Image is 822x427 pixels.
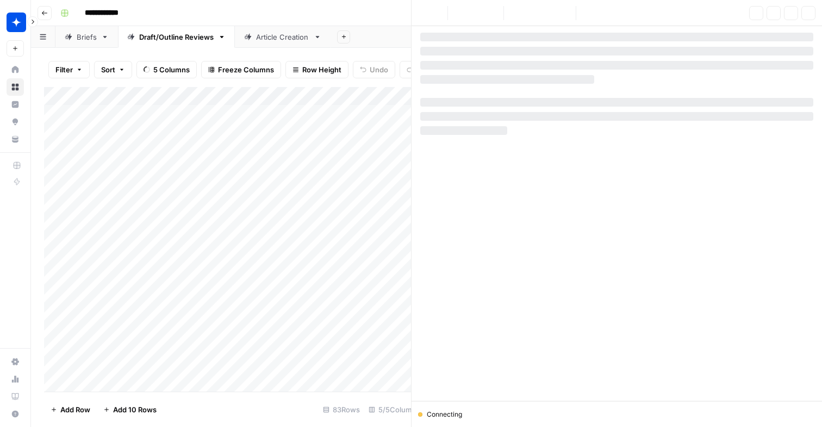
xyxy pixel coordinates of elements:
button: Filter [48,61,90,78]
span: Freeze Columns [218,64,274,75]
span: Sort [101,64,115,75]
a: Article Creation [235,26,331,48]
span: Add 10 Rows [113,404,157,415]
div: 83 Rows [319,401,364,418]
a: Settings [7,353,24,370]
a: Browse [7,78,24,96]
div: 5/5 Columns [364,401,425,418]
img: Wiz Logo [7,13,26,32]
a: Usage [7,370,24,388]
button: Redo [400,61,441,78]
button: Sort [94,61,132,78]
a: Draft/Outline Reviews [118,26,235,48]
a: Your Data [7,131,24,148]
span: Undo [370,64,388,75]
button: Undo [353,61,395,78]
button: Row Height [285,61,348,78]
span: Add Row [60,404,90,415]
button: Workspace: Wiz [7,9,24,36]
button: Freeze Columns [201,61,281,78]
button: Add Row [44,401,97,418]
span: Row Height [302,64,341,75]
div: Draft/Outline Reviews [139,32,214,42]
button: Help + Support [7,405,24,423]
a: Briefs [55,26,118,48]
div: Briefs [77,32,97,42]
span: Filter [55,64,73,75]
a: Opportunities [7,113,24,131]
a: Insights [7,96,24,113]
button: 5 Columns [136,61,197,78]
a: Home [7,61,24,78]
div: Connecting [418,410,815,419]
div: Article Creation [256,32,309,42]
span: 5 Columns [153,64,190,75]
a: Learning Hub [7,388,24,405]
button: Add 10 Rows [97,401,163,418]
